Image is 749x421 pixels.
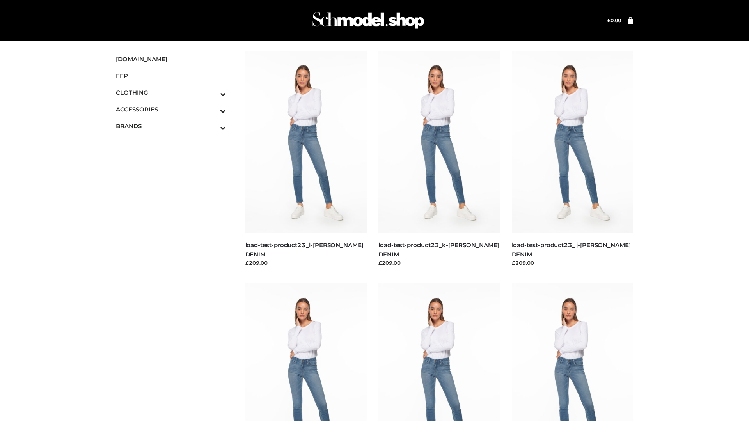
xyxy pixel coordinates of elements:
span: ACCESSORIES [116,105,226,114]
span: £ [607,18,611,23]
button: Toggle Submenu [199,101,226,118]
a: load-test-product23_j-[PERSON_NAME] DENIM [512,241,631,258]
div: £209.00 [512,259,634,267]
a: CLOTHINGToggle Submenu [116,84,226,101]
span: BRANDS [116,122,226,131]
a: load-test-product23_k-[PERSON_NAME] DENIM [378,241,499,258]
div: £209.00 [245,259,367,267]
img: Schmodel Admin 964 [310,5,427,36]
a: load-test-product23_l-[PERSON_NAME] DENIM [245,241,364,258]
span: CLOTHING [116,88,226,97]
a: ACCESSORIESToggle Submenu [116,101,226,118]
span: FFP [116,71,226,80]
a: BRANDSToggle Submenu [116,118,226,134]
button: Toggle Submenu [199,118,226,134]
a: £0.00 [607,18,621,23]
div: £209.00 [378,259,500,267]
a: FFP [116,67,226,84]
button: Toggle Submenu [199,84,226,101]
a: [DOMAIN_NAME] [116,51,226,67]
span: [DOMAIN_NAME] [116,55,226,64]
bdi: 0.00 [607,18,621,23]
